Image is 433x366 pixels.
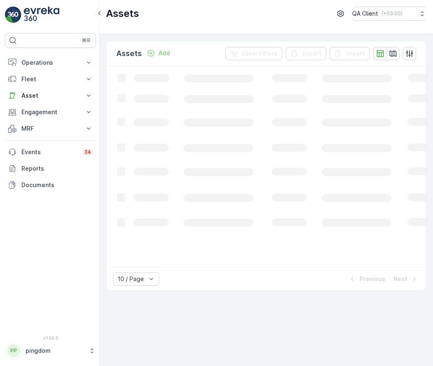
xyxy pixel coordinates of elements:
[5,104,96,120] button: Engagement
[360,275,385,283] p: Previous
[5,7,21,23] img: logo
[286,47,326,60] button: Export
[82,37,90,44] p: ⌘B
[346,49,365,58] p: Import
[21,91,80,100] p: Asset
[21,181,93,189] p: Documents
[242,49,278,58] p: Clear Filters
[21,148,78,156] p: Events
[21,75,80,83] p: Fleet
[5,120,96,137] button: MRF
[5,71,96,87] button: Fleet
[352,7,426,21] button: QA Client(+03:00)
[7,344,20,357] div: PP
[5,342,96,359] button: PPpingdom
[5,54,96,71] button: Operations
[5,177,96,193] a: Documents
[347,274,386,284] button: Previous
[106,7,139,20] p: Assets
[5,335,96,340] span: v 1.50.3
[329,47,370,60] button: Import
[5,160,96,177] a: Reports
[21,59,80,67] p: Operations
[352,9,378,18] p: QA Client
[21,108,80,116] p: Engagement
[24,7,59,23] img: logo_light-DOdMpM7g.png
[381,10,402,17] p: ( +03:00 )
[5,87,96,104] button: Asset
[393,274,419,284] button: Next
[158,49,170,57] p: Add
[116,48,142,59] p: Assets
[144,48,173,58] button: Add
[393,275,407,283] p: Next
[26,347,85,355] p: pingdom
[225,47,282,60] button: Clear Filters
[84,149,91,155] p: 34
[5,144,96,160] a: Events34
[302,49,321,58] p: Export
[21,124,80,133] p: MRF
[21,164,93,173] p: Reports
